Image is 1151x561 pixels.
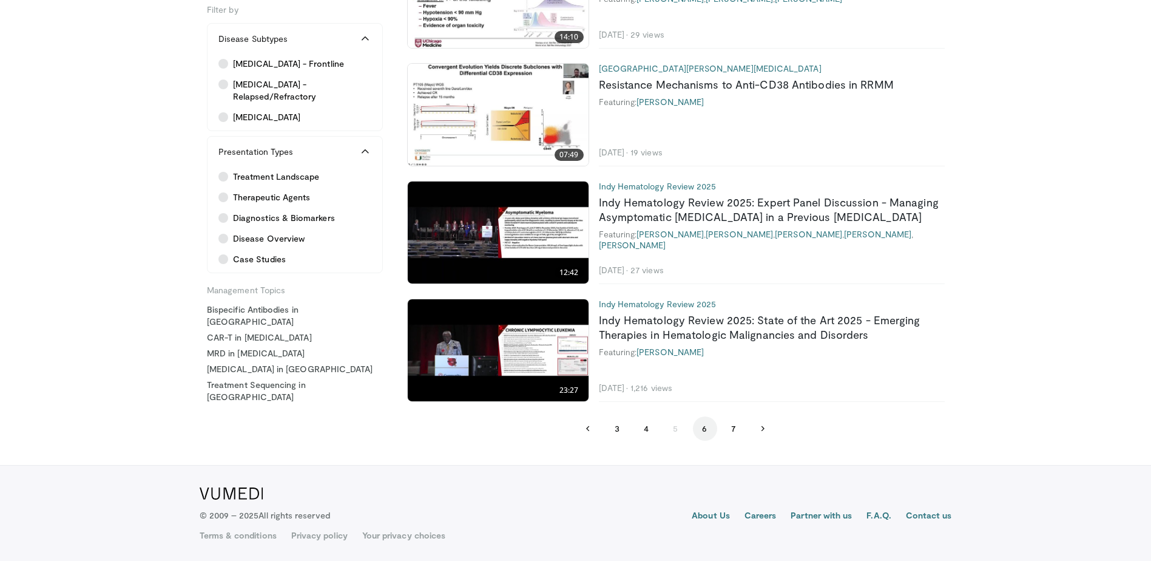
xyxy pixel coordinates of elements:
a: Indy Hematology Review 2025 [599,299,717,309]
span: Therapeutic Agents [233,191,310,203]
a: Terms & conditions [200,529,277,542]
a: Indy Hematology Review 2025: State of the Art 2025 - Emerging Therapies in Hematologic Malignanci... [599,313,920,341]
a: [PERSON_NAME] [636,229,704,239]
a: [PERSON_NAME] [775,229,842,239]
button: 3 [606,416,630,441]
span: Case Studies [233,253,286,265]
a: [PERSON_NAME] [706,229,773,239]
a: Contact us [906,509,952,524]
button: 6 [693,416,717,441]
li: 29 views [630,29,664,40]
span: [MEDICAL_DATA] [233,111,300,123]
a: [PERSON_NAME] [599,240,666,250]
a: [PERSON_NAME] [636,97,704,107]
span: 07:49 [555,149,584,161]
li: 19 views [630,147,663,158]
a: Resistance Mechanisms to Anti-CD38 Antibodies in RRMM [599,78,894,91]
div: Featuring: [599,97,945,107]
span: [MEDICAL_DATA] - Frontline [233,58,344,70]
img: VuMedi Logo [200,488,263,500]
img: dfecf537-d4a4-4a47-8610-d62fe50ce9e0.620x360_q85_upscale.jpg [408,299,589,401]
li: 1,216 views [630,382,672,393]
span: [MEDICAL_DATA] - Relapsed/Refractory [233,78,371,103]
a: Indy Hematology Review 2025 [599,181,717,191]
a: 07:49 [408,64,589,166]
a: MRD in [MEDICAL_DATA] [207,347,383,359]
h5: Management Topics [207,280,383,296]
li: [DATE] [599,382,629,393]
p: © 2009 – 2025 [200,509,330,522]
a: Your privacy choices [362,529,445,542]
span: Diagnostics & Biomarkers [233,212,335,224]
span: 14:10 [555,31,584,43]
span: 23:27 [555,384,584,396]
a: [GEOGRAPHIC_DATA][PERSON_NAME][MEDICAL_DATA] [599,63,822,73]
a: [PERSON_NAME] [844,229,911,239]
a: Careers [744,509,777,524]
a: CAR-T in [MEDICAL_DATA] [207,331,383,344]
a: 23:27 [408,299,589,401]
span: Disease Overview [233,233,305,245]
img: 1404bf51-97d3-410e-ad71-01fc54d0d271.620x360_q85_upscale.jpg [408,64,589,166]
a: Treatment Sequencing in [GEOGRAPHIC_DATA] [207,379,383,403]
a: F.A.Q. [866,509,891,524]
div: Featuring: , , , , [599,229,945,251]
button: 4 [635,416,659,441]
a: Privacy policy [291,529,348,542]
li: [DATE] [599,265,629,276]
div: Featuring: [599,347,945,358]
a: [PERSON_NAME] [636,347,704,357]
img: 89e45215-eb4a-407d-9062-83e508d676d9.620x360_q85_upscale.jpg [408,182,589,284]
span: All rights reserved [258,510,329,520]
li: [DATE] [599,147,629,158]
a: Indy Hematology Review 2025: Expert Panel Discussion - Managing Asymptomatic [MEDICAL_DATA] in a ... [599,195,939,223]
a: Bispecific Antibodies in [GEOGRAPHIC_DATA] [207,304,383,328]
a: Partner with us [791,509,852,524]
button: 7 [722,416,746,441]
span: 12:42 [555,267,584,279]
a: About Us [692,509,730,524]
button: Presentation Types [208,137,382,167]
button: Disease Subtypes [208,24,382,54]
a: 12:42 [408,182,589,284]
li: [DATE] [599,29,629,40]
span: Treatment Landscape [233,171,319,183]
a: [MEDICAL_DATA] in [GEOGRAPHIC_DATA] [207,363,383,375]
li: 27 views [630,265,664,276]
